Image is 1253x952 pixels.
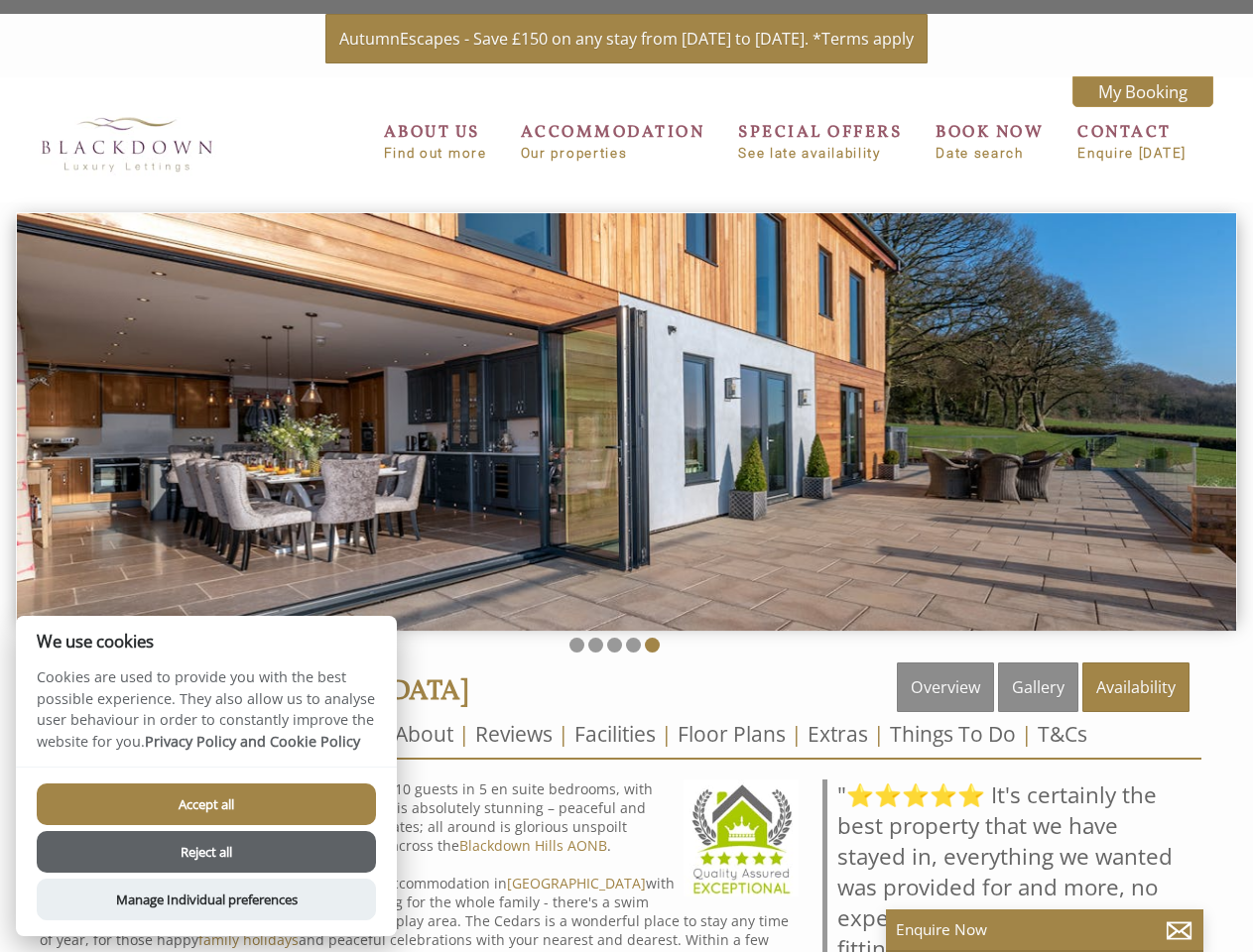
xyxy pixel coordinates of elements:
[1038,720,1087,748] a: T&Cs
[738,146,902,161] small: See late availability
[998,662,1078,712] a: Gallery
[738,121,902,161] a: SPECIAL OFFERSSee late availability
[475,720,553,748] a: Reviews
[37,831,376,873] button: Reject all
[145,732,360,751] a: Privacy Policy and Cookie Policy
[521,121,705,161] a: ACCOMMODATIONOur properties
[384,146,487,161] small: Find out more
[897,662,994,712] a: Overview
[395,720,453,748] a: About
[1077,121,1187,161] a: CONTACTEnquire [DATE]
[936,121,1044,161] a: BOOK NOWDate search
[37,783,376,825] button: Accept all
[28,105,226,181] img: Blackdown Luxury Lettings
[198,930,299,949] a: family holidays
[459,836,607,855] a: Blackdown Hills AONB
[16,666,397,767] p: Cookies are used to provide you with the best possible experience. They also allow us to analyse ...
[521,146,705,161] small: Our properties
[808,720,868,748] a: Extras
[890,720,1016,748] a: Things To Do
[507,874,646,892] a: [GEOGRAPHIC_DATA]
[896,919,1193,940] p: Enquire Now
[325,14,928,63] a: AutumnEscapes - Save £150 on any stay from [DATE] to [DATE]. *Terms apply
[684,779,799,896] img: Sleeps12.com - Quality Assured - 5 Star Exceptional Award
[1072,76,1213,107] a: My Booking
[384,121,487,161] a: ABOUT USFind out more
[1077,146,1187,161] small: Enquire [DATE]
[37,879,376,920] button: Manage Individual preferences
[16,632,397,651] h2: We use cookies
[936,146,1044,161] small: Date search
[678,720,786,748] a: Floor Plans
[1082,662,1190,712] a: Availability
[574,720,656,748] a: Facilities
